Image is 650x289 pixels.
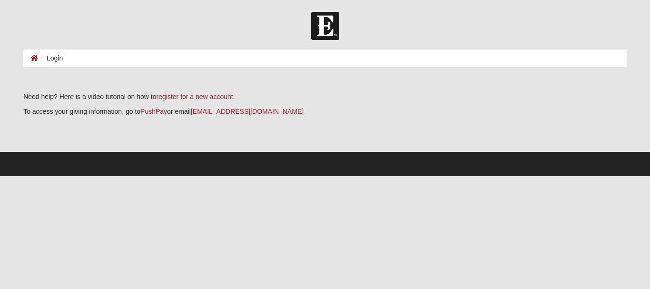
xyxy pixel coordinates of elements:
a: PushPay [140,108,167,115]
a: [EMAIL_ADDRESS][DOMAIN_NAME] [191,108,304,115]
p: To access your giving information, go to or email [23,107,627,117]
li: Login [38,53,63,63]
p: Need help? Here is a video tutorial on how to . [23,92,627,102]
a: register for a new account [157,93,233,100]
img: Church of Eleven22 Logo [311,12,339,40]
